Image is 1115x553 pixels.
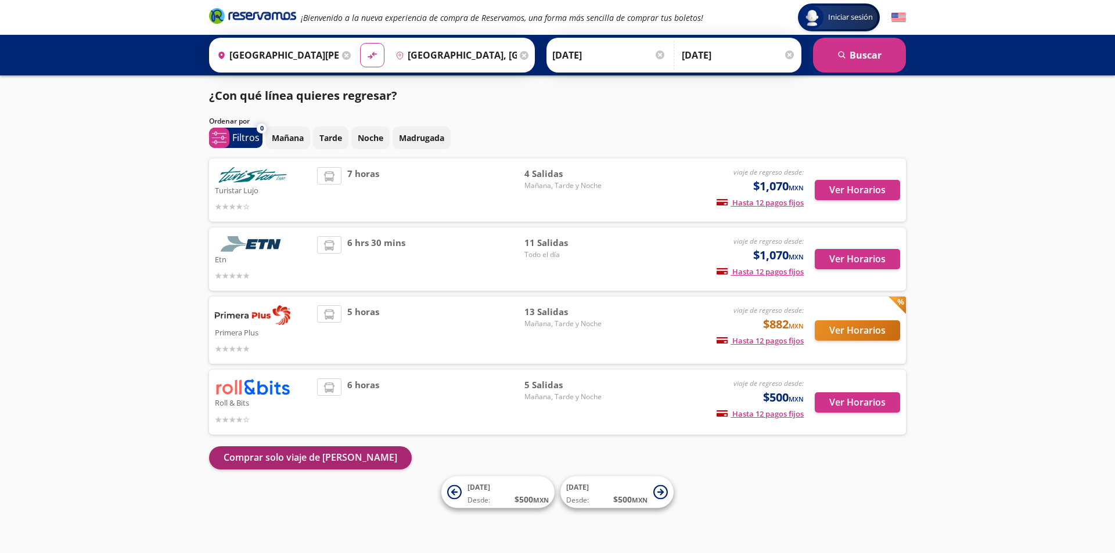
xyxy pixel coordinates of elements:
[524,392,606,402] span: Mañana, Tarde y Noche
[524,236,606,250] span: 11 Salidas
[347,236,405,282] span: 6 hrs 30 mins
[391,41,517,70] input: Buscar Destino
[215,167,290,183] img: Turistar Lujo
[733,236,804,246] em: viaje de regreso desde:
[789,321,804,330] small: MXN
[215,252,311,266] p: Etn
[399,132,444,144] p: Madrugada
[209,116,250,126] p: Ordenar por
[213,41,339,70] input: Buscar Origen
[260,124,264,133] span: 0
[632,496,648,504] small: MXN
[763,316,804,333] span: $882
[813,38,906,73] button: Buscar
[560,476,674,508] button: [DATE]Desde:$500MXN
[717,409,804,419] span: Hasta 12 pagos fijos
[524,378,606,392] span: 5 Salidas
[441,476,555,508] button: [DATE]Desde:$500MXN
[789,395,804,403] small: MXN
[552,41,666,70] input: Elegir Fecha
[815,320,900,341] button: Ver Horarios
[215,183,311,197] p: Turistar Lujo
[232,131,260,144] p: Filtros
[209,87,397,104] p: ¿Con qué línea quieres regresar?
[209,7,296,24] i: Brand Logo
[566,482,589,492] span: [DATE]
[215,378,290,395] img: Roll & Bits
[815,392,900,413] button: Ver Horarios
[347,378,379,425] span: 6 horas
[566,495,589,505] span: Desde:
[347,167,379,213] span: 7 horas
[717,335,804,346] span: Hasta 12 pagos fijos
[789,183,804,192] small: MXN
[351,126,390,149] button: Noche
[209,446,412,469] button: Comprar solo viaje de [PERSON_NAME]
[815,249,900,269] button: Ver Horarios
[815,180,900,200] button: Ver Horarios
[524,250,606,260] span: Todo el día
[717,197,804,208] span: Hasta 12 pagos fijos
[682,41,796,70] input: Opcional
[393,126,451,149] button: Madrugada
[272,132,304,144] p: Mañana
[313,126,348,149] button: Tarde
[209,128,262,148] button: 0Filtros
[524,167,606,180] span: 4 Salidas
[753,178,804,195] span: $1,070
[515,493,549,505] span: $ 500
[319,132,342,144] p: Tarde
[823,12,877,23] span: Iniciar sesión
[789,252,804,261] small: MXN
[717,266,804,277] span: Hasta 12 pagos fijos
[215,395,311,409] p: Roll & Bits
[215,236,290,252] img: Etn
[524,180,606,191] span: Mañana, Tarde y Noche
[358,132,383,144] p: Noche
[467,495,490,505] span: Desde:
[733,378,804,388] em: viaje de regreso desde:
[347,305,379,355] span: 5 horas
[301,12,703,23] em: ¡Bienvenido a la nueva experiencia de compra de Reservamos, una forma más sencilla de comprar tus...
[891,10,906,25] button: English
[533,496,549,504] small: MXN
[753,247,804,264] span: $1,070
[763,389,804,406] span: $500
[733,167,804,177] em: viaje de regreso desde:
[215,305,290,325] img: Primera Plus
[215,325,311,339] p: Primera Plus
[265,126,310,149] button: Mañana
[467,482,490,492] span: [DATE]
[524,305,606,319] span: 13 Salidas
[613,493,648,505] span: $ 500
[524,319,606,329] span: Mañana, Tarde y Noche
[209,7,296,28] a: Brand Logo
[733,305,804,315] em: viaje de regreso desde:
